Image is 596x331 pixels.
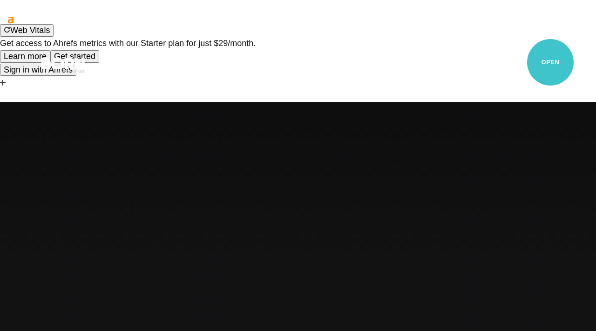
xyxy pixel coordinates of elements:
[103,55,157,61] div: Keywords by Traffic
[15,24,22,32] img: website_grey.svg
[25,54,33,61] img: tab_domain_overview_orange.svg
[50,50,99,63] button: Get started
[10,26,50,35] span: Web Vitals
[15,15,22,22] img: logo_orange.svg
[93,54,100,61] img: tab_keywords_by_traffic_grey.svg
[26,15,46,22] div: v 4.0.25
[35,55,83,61] div: Domain Overview
[542,55,564,74] button: Open
[24,24,102,32] div: Domain: [DOMAIN_NAME]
